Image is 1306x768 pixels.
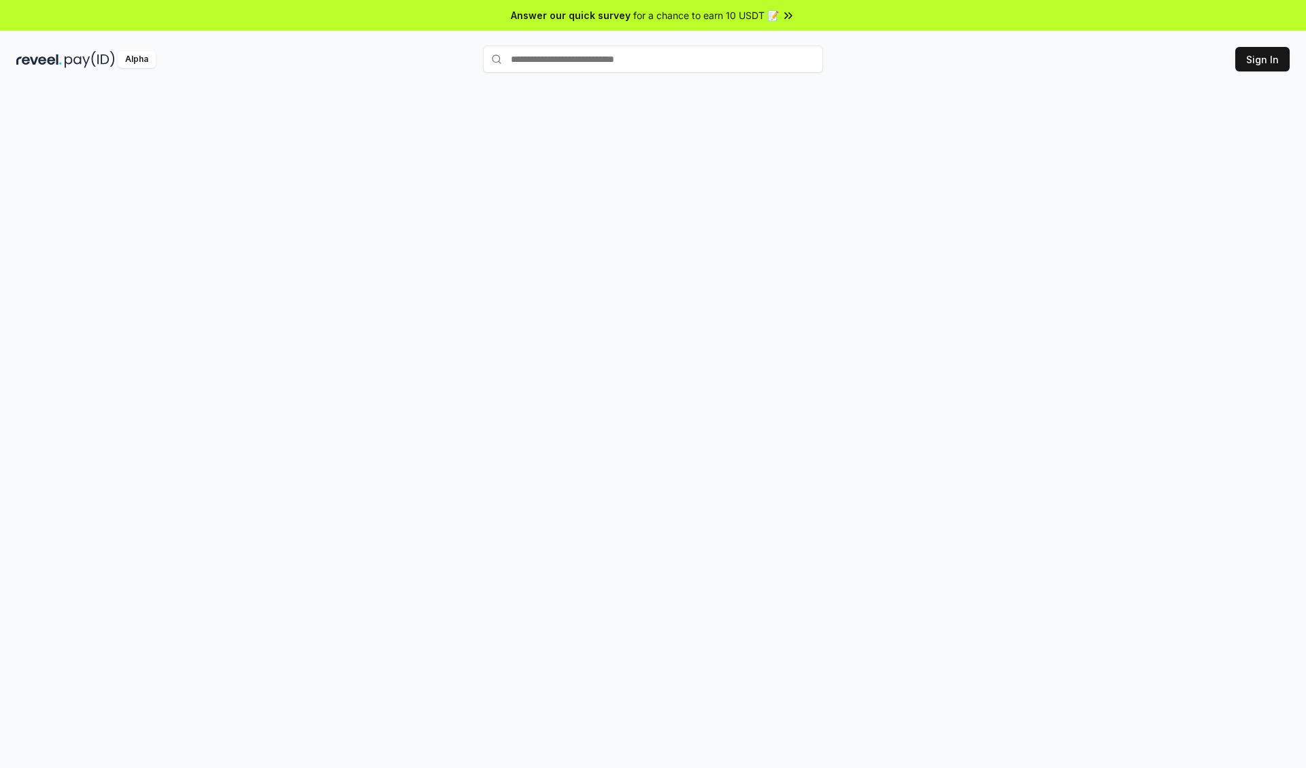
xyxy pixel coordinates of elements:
div: Alpha [118,51,156,68]
span: Answer our quick survey [511,8,631,22]
img: pay_id [65,51,115,68]
img: reveel_dark [16,51,62,68]
button: Sign In [1235,47,1290,71]
span: for a chance to earn 10 USDT 📝 [633,8,779,22]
